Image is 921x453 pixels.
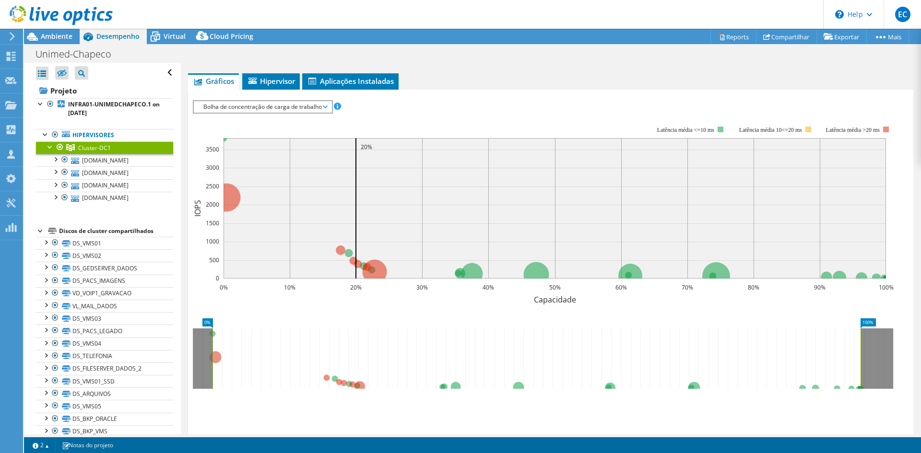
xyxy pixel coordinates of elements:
[36,192,173,204] a: [DOMAIN_NAME]
[55,439,120,451] a: Notas do projeto
[36,129,173,141] a: Hipervisores
[534,294,576,305] text: Capacidade
[814,283,826,291] text: 90%
[36,300,173,312] a: VL_MAIL_DADOS
[748,283,759,291] text: 80%
[206,237,219,245] text: 1000
[36,98,173,119] a: INFRA01-UNIMEDCHAPECO.1 on [DATE]
[36,400,173,412] a: DS_VMS05
[206,145,219,153] text: 3500
[26,439,56,451] a: 2
[164,32,186,41] span: Virtual
[36,387,173,400] a: DS_ARQUIVOS
[206,182,219,190] text: 2500
[756,29,817,44] a: Compartilhar
[483,283,494,291] text: 40%
[36,275,173,287] a: DS_PACS_IMAGENS
[36,362,173,375] a: DS_FILESERVER_DADOS_2
[31,49,126,59] h1: Unimed-Chapeco
[879,283,894,291] text: 100%
[350,283,362,291] text: 20%
[36,83,173,98] a: Projeto
[36,249,173,262] a: DS_VMS02
[36,325,173,337] a: DS_PACS_LEGADO
[710,29,756,44] a: Reports
[199,101,327,113] span: Bolha de concentração de carga de trabalho
[615,283,627,291] text: 60%
[361,143,372,151] text: 20%
[36,413,173,425] a: DS_BKP_ORACLE
[192,200,203,217] text: IOPS
[216,274,219,282] text: 0
[36,337,173,350] a: DS_VMS04
[36,312,173,325] a: DS_VMS03
[78,144,111,152] span: Cluster-DC1
[36,154,173,166] a: [DOMAIN_NAME]
[549,283,561,291] text: 50%
[284,283,295,291] text: 10%
[739,127,802,133] tspan: Latência média 10<=20 ms
[220,283,228,291] text: 0%
[826,127,880,133] text: Latência média >20 ms
[416,283,428,291] text: 30%
[193,76,234,86] span: Gráficos
[59,225,173,237] div: Discos de cluster compartilhados
[41,32,72,41] span: Ambiente
[247,76,295,86] span: Hipervisor
[36,375,173,387] a: DS_VMS01_SSD
[682,283,693,291] text: 70%
[36,141,173,154] a: Cluster-DC1
[209,256,219,264] text: 500
[206,163,219,172] text: 3000
[206,200,219,209] text: 2000
[36,237,173,249] a: DS_VMS01
[835,10,844,19] svg: \n
[36,166,173,179] a: [DOMAIN_NAME]
[816,29,867,44] a: Exportar
[895,7,910,22] span: EC
[96,32,140,41] span: Desempenho
[68,100,160,117] b: INFRA01-UNIMEDCHAPECO.1 on [DATE]
[36,287,173,300] a: VD_VOIP1_GRAVACAO
[36,350,173,362] a: DS_TELEFONIA
[307,76,394,86] span: Aplicações Instaladas
[866,29,909,44] a: Mais
[36,262,173,274] a: DS_GEDSERVER_DADOS
[36,425,173,438] a: DS_BKP_VMS
[657,127,714,133] tspan: Latência média <=10 ms
[36,179,173,192] a: [DOMAIN_NAME]
[206,219,219,227] text: 1500
[210,32,253,41] span: Cloud Pricing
